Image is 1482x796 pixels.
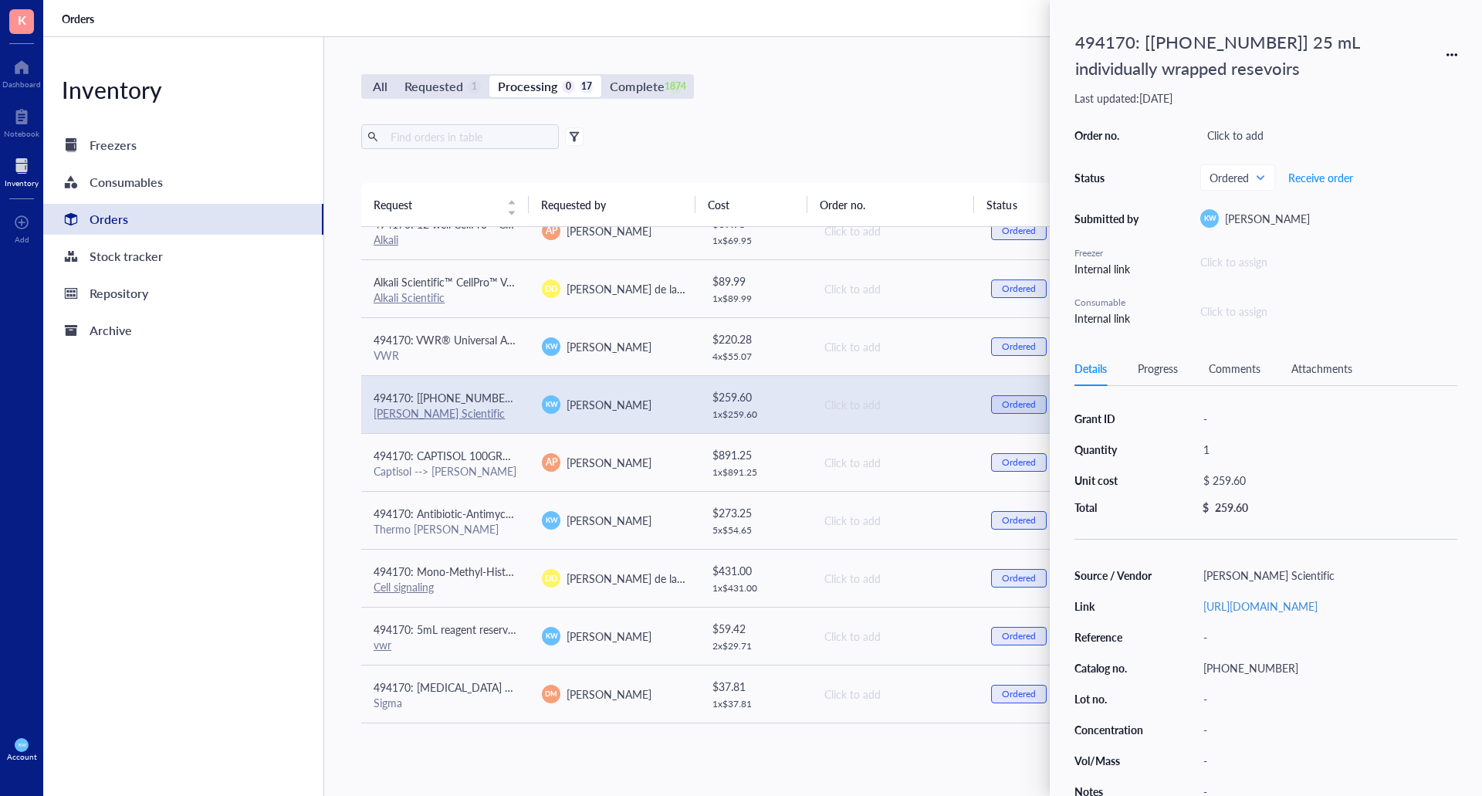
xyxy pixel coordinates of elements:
[712,562,799,579] div: $ 431.00
[43,204,323,235] a: Orders
[1002,630,1036,642] div: Ordered
[712,524,799,537] div: 5 x $ 54.65
[810,375,979,433] td: Click to add
[43,167,323,198] a: Consumables
[824,338,966,355] div: Click to add
[712,235,799,247] div: 1 x $ 69.95
[810,259,979,317] td: Click to add
[1002,572,1036,584] div: Ordered
[361,183,529,226] th: Request
[468,80,481,93] div: 1
[1002,340,1036,353] div: Ordered
[1074,128,1144,142] div: Order no.
[1196,626,1457,648] div: -
[374,405,505,421] a: [PERSON_NAME] Scientific
[90,320,132,341] div: Archive
[374,332,759,347] span: 494170: VWR® Universal Aerosol Filter Pipet Tips, Racked, Sterile, 100 - 1000 µl
[374,679,670,695] span: 494170: [MEDICAL_DATA] MOLECULAR BIOLOGY REAGENT
[712,698,799,710] div: 1 x $ 37.81
[712,678,799,695] div: $ 37.81
[15,235,29,244] div: Add
[712,273,799,290] div: $ 89.99
[7,752,37,761] div: Account
[1074,442,1153,456] div: Quantity
[2,80,41,89] div: Dashboard
[5,178,39,188] div: Inventory
[1203,500,1209,514] div: $
[1074,412,1153,425] div: Grant ID
[374,696,517,710] div: Sigma
[374,216,728,232] span: 494170: 12 well CellPro™ Cell Culture Plates with Lids, Flat Bottom, Sterile
[1196,657,1457,679] div: [PHONE_NUMBER]
[1068,25,1392,85] div: 494170: [[PHONE_NUMBER]] 25 mL individually wrapped resevoirs
[580,80,593,93] div: 17
[562,80,575,93] div: 0
[545,572,557,584] span: DD
[712,293,799,305] div: 1 x $ 89.99
[374,348,517,362] div: VWR
[361,74,694,99] div: segmented control
[1002,283,1036,295] div: Ordered
[374,274,617,290] span: Alkali Scientific™ CellPro™ Vacuum Filtration Flasks
[712,330,799,347] div: $ 220.28
[1074,723,1153,737] div: Concentration
[374,290,445,305] a: Alkali Scientific
[374,196,498,213] span: Request
[1002,398,1036,411] div: Ordered
[1074,360,1107,377] div: Details
[1002,225,1036,237] div: Ordered
[712,504,799,521] div: $ 273.25
[1074,246,1144,260] div: Freezer
[1196,408,1457,429] div: -
[90,246,163,267] div: Stock tracker
[374,464,517,478] div: Captisol --> [PERSON_NAME]
[712,446,799,463] div: $ 891.25
[1215,500,1248,514] div: 259.60
[712,582,799,594] div: 1 x $ 431.00
[1074,473,1153,487] div: Unit cost
[1074,661,1153,675] div: Catalog no.
[1196,439,1457,460] div: 1
[374,506,558,521] span: 494170: Antibiotic-Antimycotic (100X)
[1203,598,1318,614] a: [URL][DOMAIN_NAME]
[695,183,807,226] th: Cost
[18,742,25,747] span: KW
[810,549,979,607] td: Click to add
[384,125,553,148] input: Find orders in table
[529,183,696,226] th: Requested by
[810,665,979,723] td: Click to add
[90,171,163,193] div: Consumables
[545,631,557,642] span: KW
[1196,564,1457,586] div: [PERSON_NAME] Scientific
[567,628,651,644] span: [PERSON_NAME]
[567,571,765,586] span: [PERSON_NAME] de la [PERSON_NAME]
[374,522,517,536] div: Thermo [PERSON_NAME]
[1074,500,1153,514] div: Total
[824,686,966,703] div: Click to add
[712,640,799,652] div: 2 x $ 29.71
[824,454,966,471] div: Click to add
[1074,599,1153,613] div: Link
[1074,171,1144,185] div: Status
[610,76,664,97] div: Complete
[374,637,391,652] a: vwr
[546,224,557,238] span: AP
[18,10,26,29] span: K
[1074,212,1144,225] div: Submitted by
[1291,360,1352,377] div: Attachments
[974,183,1085,226] th: Status
[1074,310,1144,327] div: Internal link
[1196,688,1457,710] div: -
[712,388,799,405] div: $ 259.60
[1074,568,1153,582] div: Source / Vendor
[90,283,148,304] div: Repository
[810,317,979,375] td: Click to add
[810,607,979,665] td: Click to add
[1074,91,1457,105] div: Last updated: [DATE]
[1002,514,1036,527] div: Ordered
[404,76,463,97] div: Requested
[374,390,697,405] span: 494170: [[PHONE_NUMBER]] 25 mL individually wrapped resevoirs
[824,628,966,645] div: Click to add
[1074,296,1144,310] div: Consumable
[374,564,728,579] span: 494170: Mono-Methyl-Histone H3 (Lys4) (D1A9) XP® Rabbit mAb #5326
